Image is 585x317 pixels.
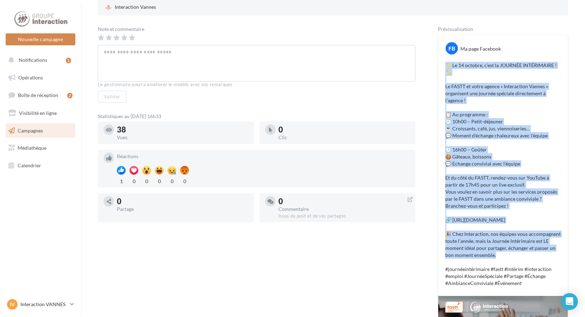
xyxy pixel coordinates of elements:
[4,70,77,85] a: Opérations
[19,110,57,116] span: Visibilité en ligne
[6,298,75,311] a: IV Interaction VANNES
[4,123,77,138] a: Campagnes
[18,92,58,98] span: Boîte de réception
[180,176,189,185] div: 0
[278,213,410,219] div: Issus du post et de ses partages
[4,158,77,173] a: Calendrier
[67,93,73,98] div: 2
[438,27,568,32] div: Prévisualisation
[130,176,138,185] div: 0
[117,198,248,205] div: 0
[4,53,74,67] button: Notifications 1
[117,154,410,159] div: Réactions
[103,2,257,13] a: Interaction Vannes
[18,162,41,168] span: Calendrier
[19,57,47,63] span: Notifications
[561,293,578,310] div: Open Intercom Messenger
[98,82,415,88] div: Le gestionnaire pourra améliorer le modèle avec vos remarques
[168,176,176,185] div: 0
[10,301,15,308] span: IV
[155,176,164,185] div: 0
[4,141,77,155] a: Médiathèque
[20,301,67,308] p: Interaction VANNES
[98,91,126,103] button: Valider
[117,207,248,212] div: Partage
[278,126,410,134] div: 0
[278,198,410,205] div: 0
[142,176,151,185] div: 0
[18,127,43,133] span: Campagnes
[18,75,43,80] span: Opérations
[4,106,77,121] a: Visibilité en ligne
[460,45,501,52] div: Ma page Facebook
[103,2,157,13] div: Interaction Vannes
[117,126,248,134] div: 38
[66,58,71,63] div: 1
[98,27,415,32] div: Note et commentaire
[117,176,126,185] div: 1
[98,114,415,119] div: Statistiques au [DATE] 16h33
[278,207,410,212] div: Commentaire
[117,135,248,140] div: Vues
[4,88,77,103] a: Boîte de réception2
[446,42,458,54] div: FB
[278,135,410,140] div: Clic
[6,33,75,45] button: Nouvelle campagne
[18,145,46,151] span: Médiathèque
[445,62,561,287] p: ✨ Le 14 octobre, c’est la JOURNÉE INTÉRIMAIRE ! ✨ Le FASTT et votre agence « Interaction Vannes »...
